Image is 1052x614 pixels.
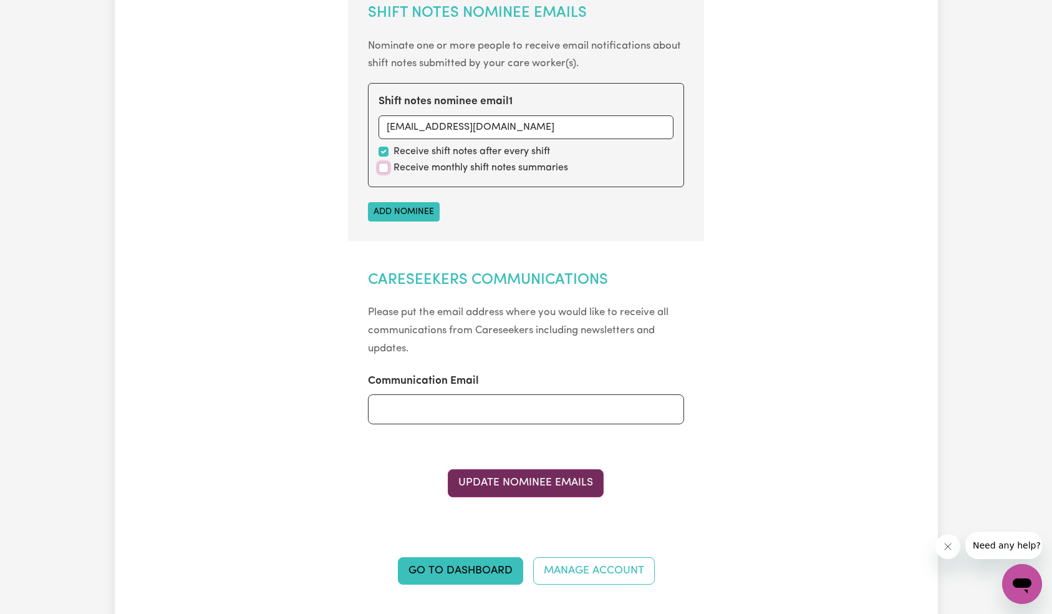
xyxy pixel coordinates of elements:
label: Shift notes nominee email 1 [379,94,513,110]
h2: Careseekers Communications [368,271,684,290]
small: Please put the email address where you would like to receive all communications from Careseekers ... [368,307,668,354]
button: Update Nominee Emails [448,469,604,497]
small: Nominate one or more people to receive email notifications about shift notes submitted by your ca... [368,41,681,69]
button: Add nominee [368,202,440,222]
label: Communication Email [368,373,479,389]
a: Go to Dashboard [398,557,523,585]
label: Receive shift notes after every shift [393,144,550,159]
label: Receive monthly shift notes summaries [393,160,568,175]
h2: Shift Notes Nominee Emails [368,4,684,22]
iframe: Close message [935,534,960,559]
a: Manage Account [533,557,655,585]
iframe: Message from company [965,532,1042,559]
iframe: Button to launch messaging window [1002,564,1042,604]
